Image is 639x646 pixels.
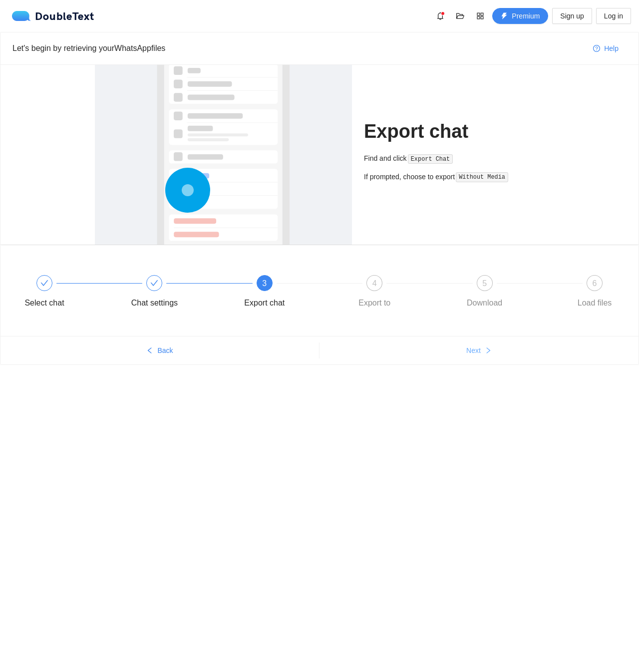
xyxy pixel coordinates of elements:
a: logoDoubleText [12,11,94,21]
button: thunderboltPremium [492,8,548,24]
span: check [40,279,48,287]
span: question-circle [593,45,600,53]
div: Load files [578,295,612,311]
code: Without Media [456,172,508,182]
span: 6 [593,279,597,288]
div: Chat settings [125,275,235,311]
img: logo [12,11,35,21]
span: check [150,279,158,287]
button: Sign up [552,8,592,24]
button: appstore [472,8,488,24]
button: question-circleHelp [585,40,627,56]
div: Select chat [15,275,125,311]
div: Chat settings [131,295,178,311]
span: bell [433,12,448,20]
div: If prompted, choose to export [364,171,544,183]
span: 3 [262,279,267,288]
div: DoubleText [12,11,94,21]
button: folder-open [452,8,468,24]
button: leftBack [0,342,319,358]
span: left [146,347,153,355]
span: Sign up [560,10,584,21]
span: right [485,347,492,355]
span: 5 [482,279,487,288]
span: Premium [512,10,540,21]
span: Back [157,345,173,356]
div: 6Load files [566,275,624,311]
span: appstore [473,12,488,20]
div: Find and click [364,153,544,164]
span: Help [604,43,619,54]
span: 4 [372,279,377,288]
div: 3Export chat [236,275,345,311]
code: Export Chat [408,154,453,164]
button: bell [432,8,448,24]
div: Export to [358,295,390,311]
span: Next [466,345,481,356]
span: folder-open [453,12,468,20]
div: 5Download [456,275,566,311]
div: Select chat [24,295,64,311]
div: Export chat [244,295,285,311]
button: Nextright [319,342,639,358]
h1: Export chat [364,120,544,143]
button: Log in [596,8,631,24]
span: Log in [604,10,623,21]
div: 4Export to [345,275,455,311]
span: thunderbolt [501,12,508,20]
div: Download [467,295,502,311]
div: Let's begin by retrieving your WhatsApp files [12,42,585,54]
